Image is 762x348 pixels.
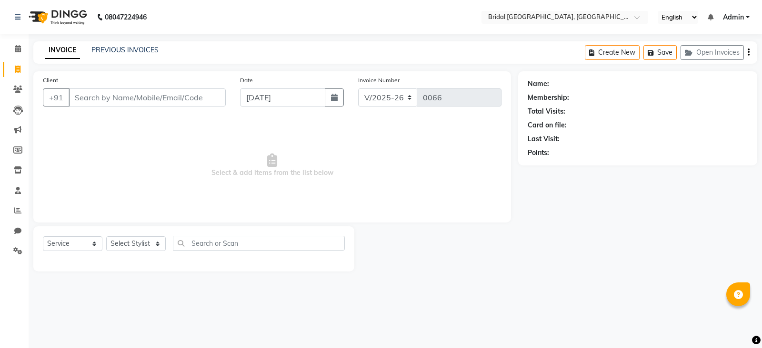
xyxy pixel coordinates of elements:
[681,45,744,60] button: Open Invoices
[528,93,569,103] div: Membership:
[585,45,640,60] button: Create New
[528,120,567,130] div: Card on file:
[723,12,744,22] span: Admin
[43,88,70,106] button: +91
[105,4,147,30] b: 08047224946
[722,310,752,338] iframe: chat widget
[528,134,560,144] div: Last Visit:
[173,236,345,251] input: Search or Scan
[643,45,677,60] button: Save
[528,106,565,116] div: Total Visits:
[358,76,400,85] label: Invoice Number
[528,148,549,158] div: Points:
[91,46,159,54] a: PREVIOUS INVOICES
[24,4,90,30] img: logo
[528,79,549,89] div: Name:
[43,118,501,213] span: Select & add items from the list below
[43,76,58,85] label: Client
[45,42,80,59] a: INVOICE
[69,88,226,106] input: Search by Name/Mobile/Email/Code
[240,76,253,85] label: Date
